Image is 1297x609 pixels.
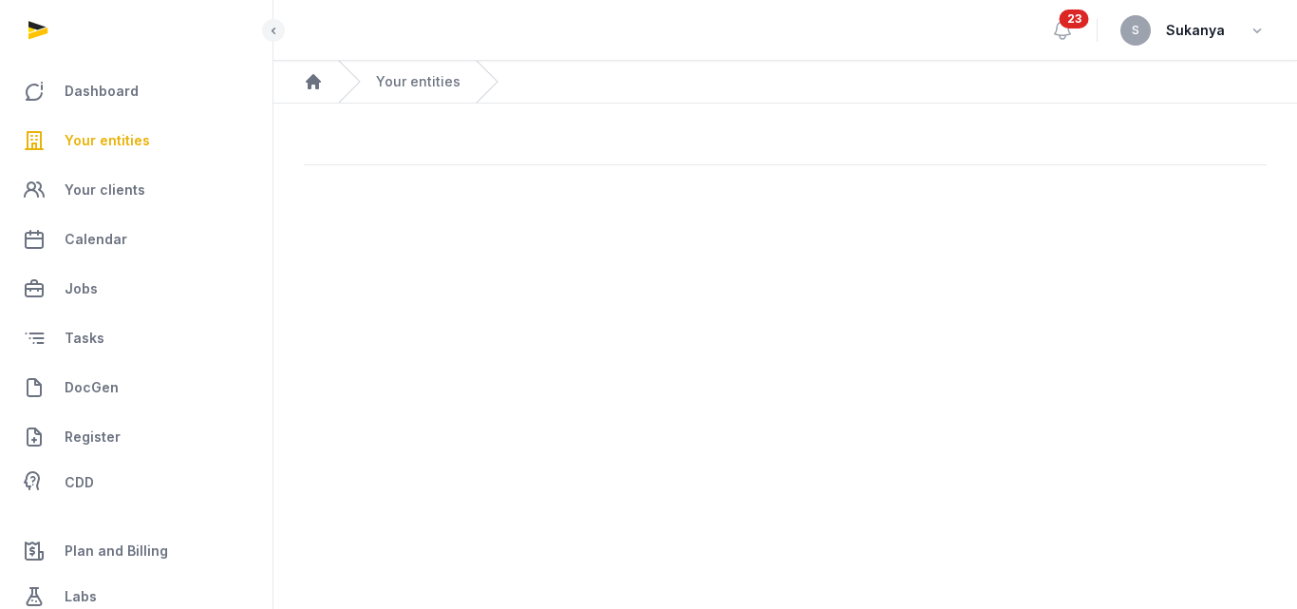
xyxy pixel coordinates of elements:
a: Tasks [15,315,257,361]
a: Your entities [376,72,461,91]
span: DocGen [65,376,119,399]
a: Your entities [15,118,257,163]
span: Labs [65,585,97,608]
span: CDD [65,471,94,494]
a: Plan and Billing [15,528,257,574]
span: 23 [1060,10,1089,29]
span: S [1132,25,1139,36]
a: Dashboard [15,68,257,114]
span: Register [65,426,121,448]
a: Register [15,414,257,460]
a: Calendar [15,217,257,262]
span: Your entities [65,129,150,152]
a: Your clients [15,167,257,213]
nav: Breadcrumb [273,61,1297,104]
span: Plan and Billing [65,540,168,562]
a: Jobs [15,266,257,312]
span: Dashboard [65,80,139,103]
a: DocGen [15,365,257,410]
button: S [1120,15,1151,46]
span: Jobs [65,277,98,300]
span: Sukanya [1166,19,1225,42]
a: CDD [15,464,257,502]
span: Your clients [65,179,145,201]
span: Calendar [65,228,127,251]
span: Tasks [65,327,104,350]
